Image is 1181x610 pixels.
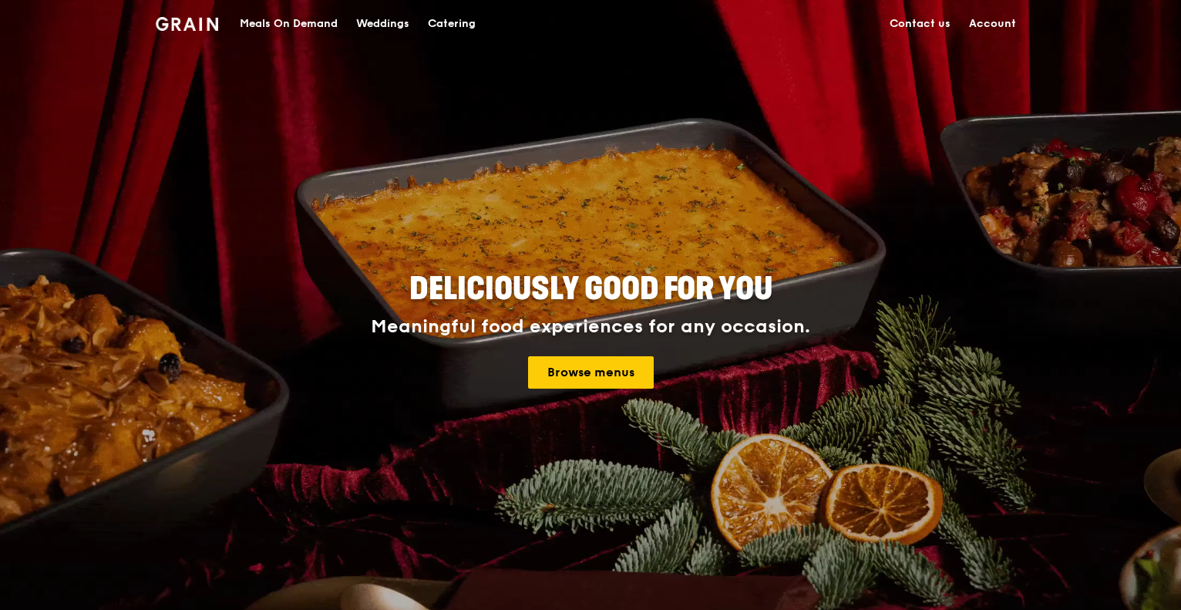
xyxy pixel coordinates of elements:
img: Grain [156,17,218,31]
div: Meals On Demand [240,1,338,47]
a: Account [960,1,1025,47]
div: Weddings [356,1,409,47]
div: Catering [428,1,476,47]
a: Contact us [880,1,960,47]
a: Browse menus [528,356,654,389]
span: Deliciously good for you [409,271,772,308]
a: Weddings [347,1,419,47]
a: Catering [419,1,485,47]
div: Meaningful food experiences for any occasion. [313,316,868,338]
